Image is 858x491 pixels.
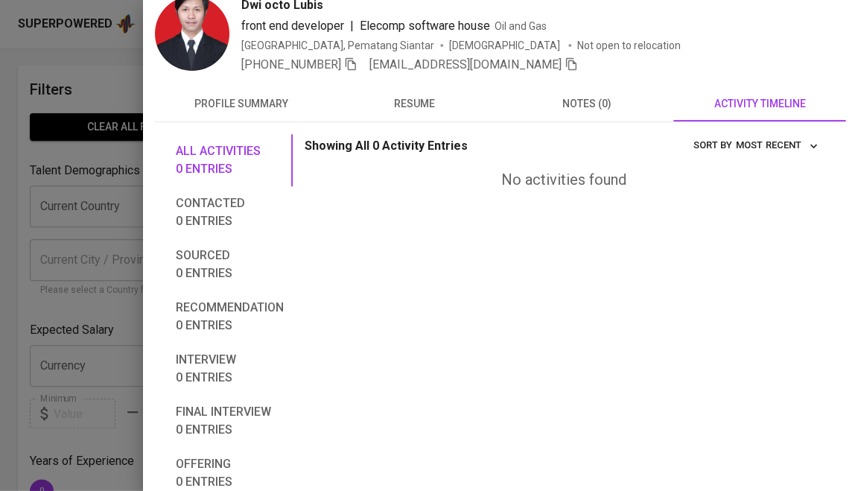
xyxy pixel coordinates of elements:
span: Recommendation 0 entries [176,299,284,335]
span: | [350,17,354,35]
p: Not open to relocation [577,38,681,53]
p: Showing All 0 Activity Entries [305,137,468,155]
span: resume [337,95,492,113]
span: activity timeline [682,95,837,113]
span: Offering 0 entries [176,455,284,491]
span: notes (0) [509,95,664,113]
div: [GEOGRAPHIC_DATA], Pematang Siantar [241,38,434,53]
span: profile summary [164,95,319,113]
span: Contacted 0 entries [176,194,284,230]
span: [DEMOGRAPHIC_DATA] [449,38,562,53]
span: Most Recent [736,137,819,154]
button: sort by [732,134,822,157]
span: Final interview 0 entries [176,403,284,439]
div: No activities found [305,169,822,191]
span: Interview 0 entries [176,351,284,387]
span: front end developer [241,19,344,33]
span: All activities 0 entries [176,142,284,178]
span: Oil and Gas [495,20,547,32]
span: [PHONE_NUMBER] [241,57,341,72]
span: Elecomp software house [360,19,490,33]
span: [EMAIL_ADDRESS][DOMAIN_NAME] [369,57,562,72]
span: Sourced 0 entries [176,247,284,282]
span: sort by [693,139,732,151]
